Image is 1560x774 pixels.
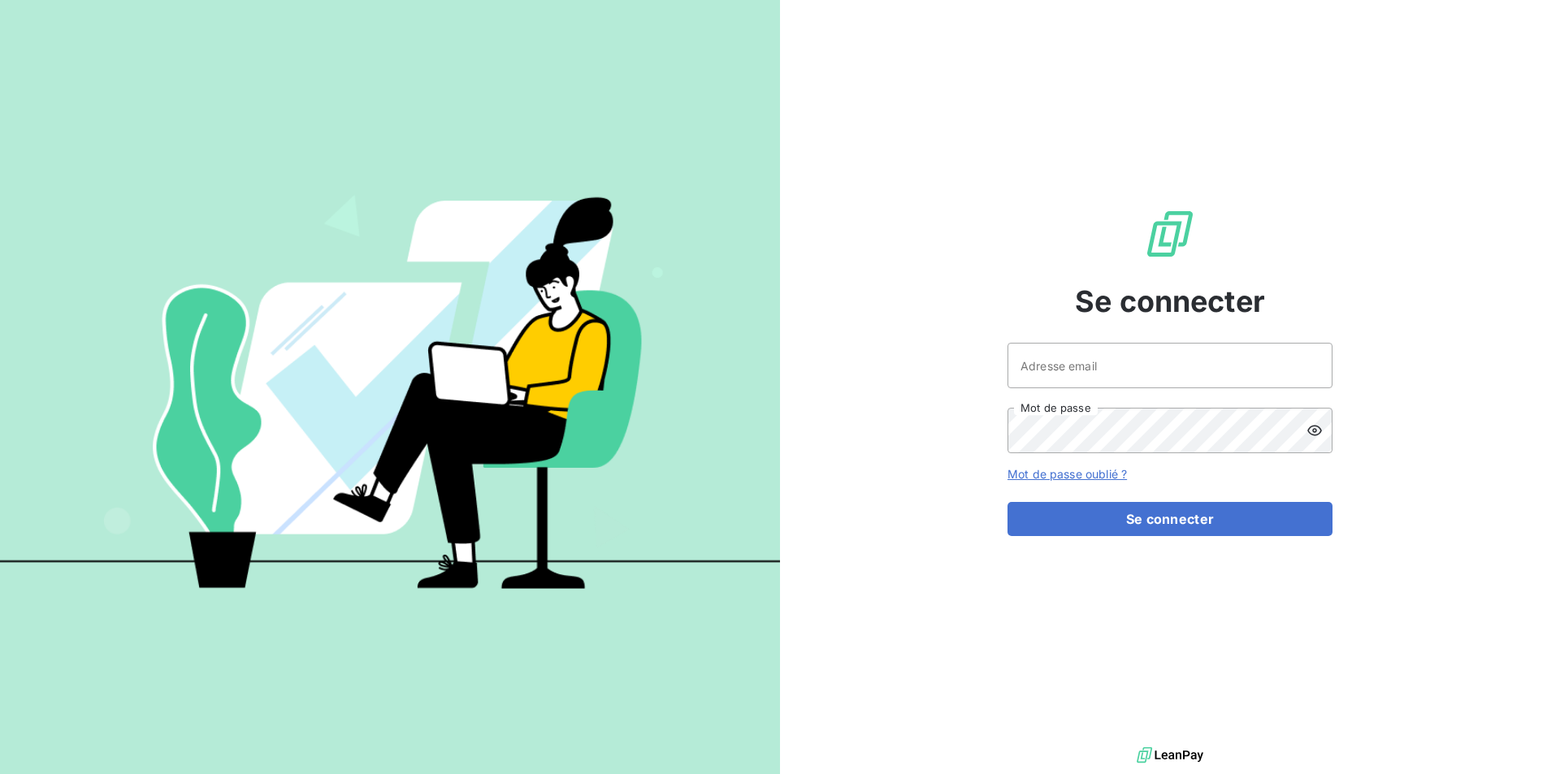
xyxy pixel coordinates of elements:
[1007,467,1127,481] a: Mot de passe oublié ?
[1007,502,1332,536] button: Se connecter
[1137,743,1203,768] img: logo
[1075,279,1265,323] span: Se connecter
[1144,208,1196,260] img: Logo LeanPay
[1007,343,1332,388] input: placeholder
